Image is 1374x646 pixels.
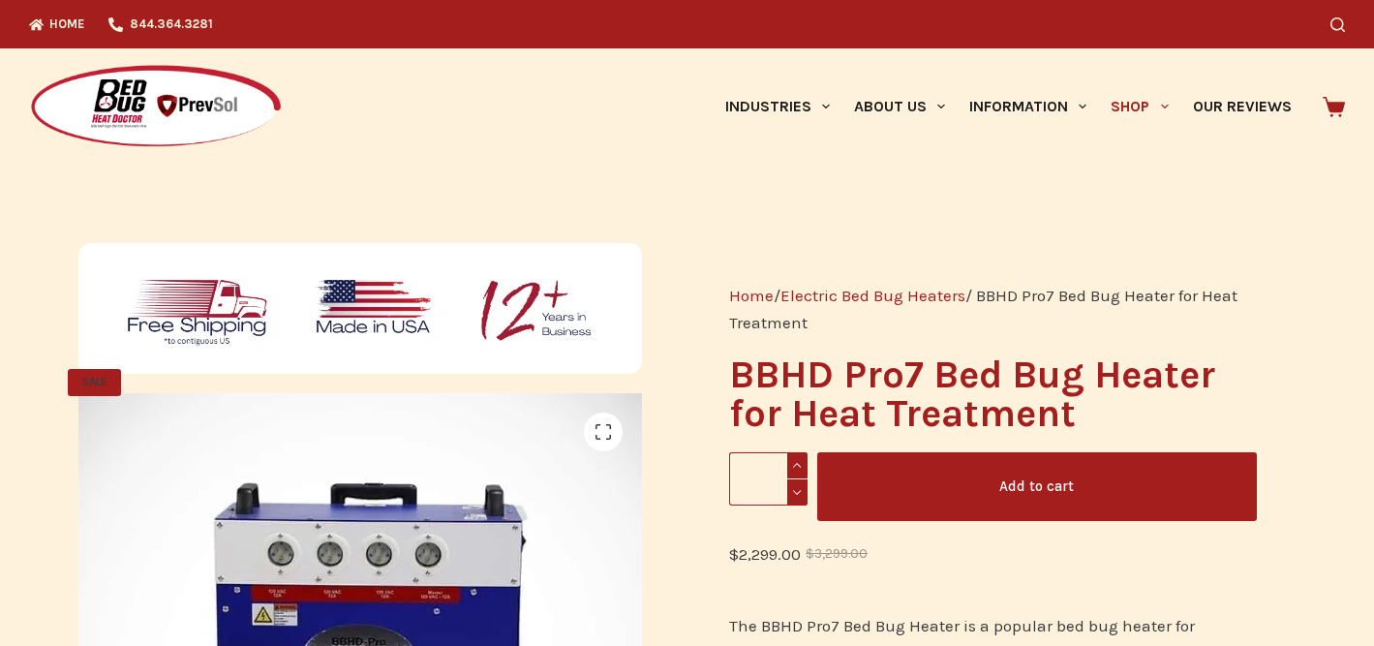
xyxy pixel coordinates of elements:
[729,544,739,564] span: $
[817,452,1258,521] button: Add to cart
[1180,48,1303,165] a: Our Reviews
[68,369,121,396] span: SALE
[729,452,808,506] input: Product quantity
[806,546,814,561] span: $
[806,546,868,561] bdi: 3,299.00
[729,286,774,305] a: Home
[1330,17,1345,32] button: Search
[729,282,1257,336] nav: Breadcrumb
[729,544,801,564] bdi: 2,299.00
[841,48,957,165] a: About Us
[729,355,1257,433] h1: BBHD Pro7 Bed Bug Heater for Heat Treatment
[958,48,1099,165] a: Information
[713,48,1303,165] nav: Primary
[1099,48,1180,165] a: Shop
[584,413,623,451] a: View full-screen image gallery
[780,286,965,305] a: Electric Bed Bug Heaters
[713,48,841,165] a: Industries
[29,64,283,150] img: Prevsol/Bed Bug Heat Doctor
